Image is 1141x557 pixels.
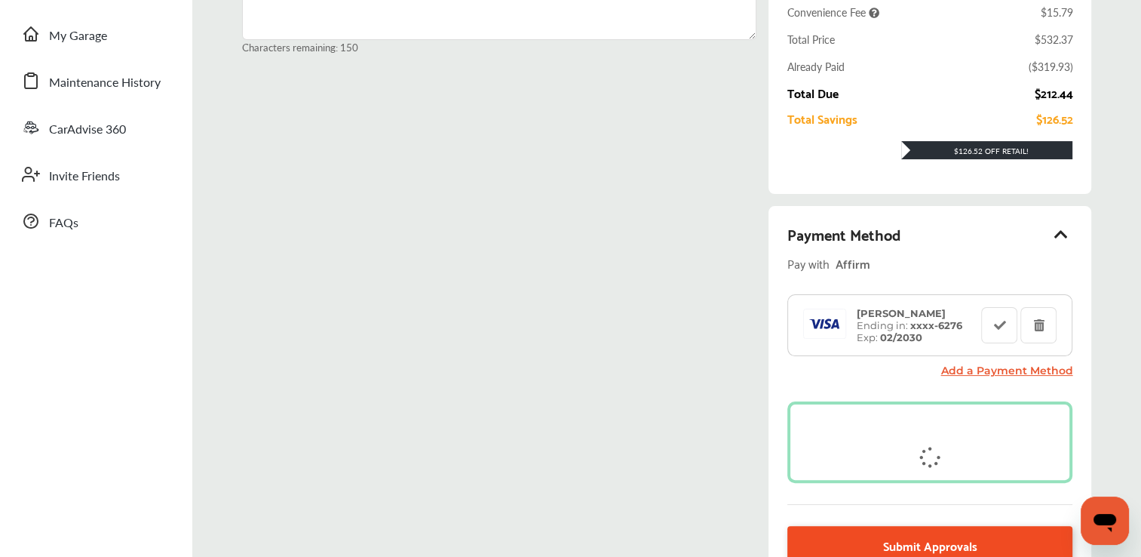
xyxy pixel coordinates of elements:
a: CarAdvise 360 [14,108,177,147]
span: FAQs [49,214,78,233]
a: FAQs [14,202,177,241]
strong: xxxx- 6276 [910,319,962,331]
div: Already Paid [787,59,845,74]
small: Characters remaining: 150 [242,40,757,54]
div: $15.79 [1040,5,1072,20]
strong: 02/2030 [880,331,922,343]
span: Invite Friends [49,167,120,186]
div: Total Price [787,32,835,47]
span: Pay with [787,253,830,273]
a: Invite Friends [14,155,177,194]
span: My Garage [49,26,107,46]
div: Total Due [787,86,839,100]
div: $126.52 [1035,112,1072,125]
div: $212.44 [1034,86,1072,100]
span: Convenience Fee [787,5,879,20]
div: ( $319.93 ) [1028,59,1072,74]
div: Total Savings [787,112,857,125]
div: $126.52 Off Retail! [901,146,1072,156]
strong: [PERSON_NAME] [857,307,946,319]
div: Ending in: Exp: [849,307,970,343]
span: CarAdvise 360 [49,120,126,140]
div: $532.37 [1034,32,1072,47]
iframe: Button to launch messaging window [1081,497,1129,545]
div: Payment Method [787,221,1072,247]
a: Maintenance History [14,61,177,100]
a: My Garage [14,14,177,54]
span: Submit Approvals [883,535,977,555]
a: Add a Payment Method [940,364,1072,377]
div: Affirm [836,253,1024,273]
span: Maintenance History [49,73,161,93]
